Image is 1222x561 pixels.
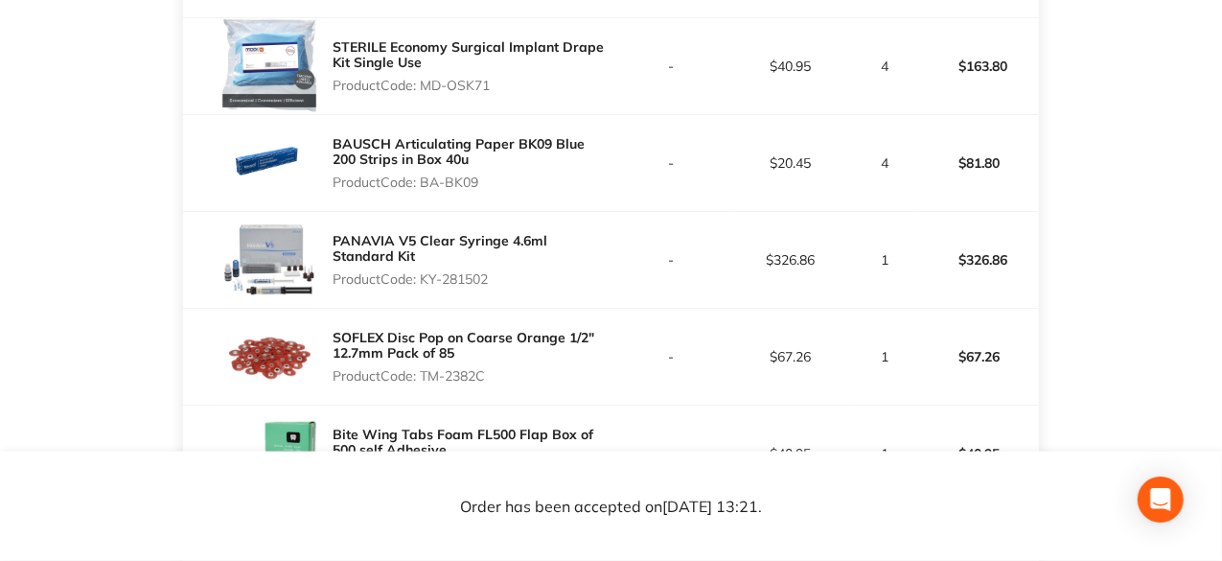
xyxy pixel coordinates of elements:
p: - [612,349,730,364]
p: $40.95 [731,446,849,461]
p: 4 [851,155,917,171]
p: $326.86 [920,237,1038,283]
a: Bite Wing Tabs Foam FL500 Flap Box of 500 self Adhesive [333,426,593,458]
p: 1 [851,446,917,461]
p: $40.95 [731,58,849,74]
p: 1 [851,252,917,268]
p: $163.80 [920,43,1038,89]
p: - [612,446,730,461]
img: NHJjMWZyNw [221,406,317,502]
p: $67.26 [731,349,849,364]
a: PANAVIA V5 Clear Syringe 4.6ml Standard Kit [333,232,547,265]
p: $67.26 [920,334,1038,380]
img: OGVkZjZqMw [221,115,317,211]
a: STERILE Economy Surgical Implant Drape Kit Single Use [333,38,604,71]
p: $40.95 [920,431,1038,477]
p: Product Code: TM-2382C [333,368,611,384]
p: 1 [851,349,917,364]
p: Product Code: BA-BK09 [333,175,611,190]
div: Open Intercom Messenger [1138,477,1184,523]
p: Order has been accepted on [DATE] 13:21 . [460,498,762,515]
p: $81.80 [920,140,1038,186]
a: SOFLEX Disc Pop on Coarse Orange 1/2" 12.7mm Pack of 85 [333,329,594,362]
p: 4 [851,58,917,74]
p: - [612,252,730,268]
p: $20.45 [731,155,849,171]
p: - [612,155,730,171]
p: $326.86 [731,252,849,268]
img: bnRjdXRnYQ [221,309,317,405]
img: YWIzdWUzbA [221,18,317,114]
a: BAUSCH Articulating Paper BK09 Blue 200 Strips in Box 40u [333,135,585,168]
p: Product Code: KY-281502 [333,271,611,287]
p: Product Code: MD-OSK71 [333,78,611,93]
img: Z3R2ZnRsOQ [221,212,317,308]
p: - [612,58,730,74]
